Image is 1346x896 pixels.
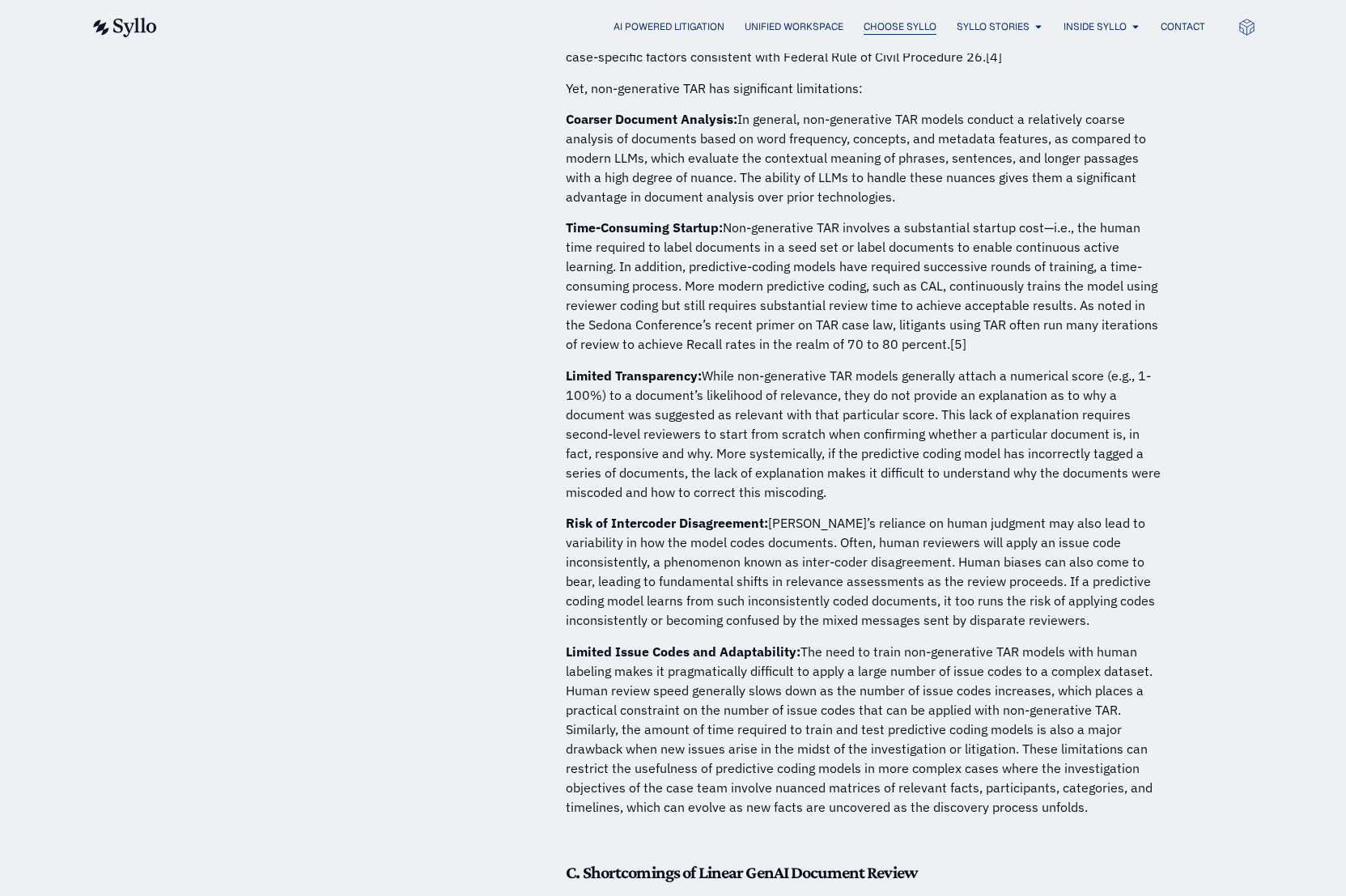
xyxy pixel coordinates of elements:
[566,643,800,660] strong: Limited Issue Codes and Adaptability:
[91,18,157,37] img: syllo
[566,513,1165,630] p: [PERSON_NAME]’s reliance on human judgment may also lead to variability in how the model codes do...
[745,19,843,34] a: Unified Workspace
[864,19,936,34] a: Choose Syllo
[1064,19,1127,34] a: Inside Syllo
[1161,19,1205,34] a: Contact
[614,19,724,34] a: AI Powered Litigation
[566,367,702,384] strong: Limited Transparency:
[566,862,917,882] strong: C. Shortcomings of Linear GenAI Document Review
[957,19,1030,34] a: Syllo Stories
[189,19,1205,35] nav: Menu
[189,19,1205,35] div: Menu Toggle
[566,366,1165,502] p: While non-generative TAR models generally attach a numerical score (e.g., 1-100%) to a document’s...
[566,111,737,127] strong: Coarser Document Analysis:
[566,219,723,236] strong: Time-Consuming Startup:
[566,515,768,531] strong: Risk of Intercoder Disagreement:
[566,109,1165,206] p: In general, non-generative TAR models conduct a relatively coarse analysis of documents based on ...
[566,79,1165,98] p: Yet, non-generative TAR has significant limitations:
[566,642,1165,817] p: The need to train non-generative TAR models with human labeling makes it pragmatically difficult ...
[566,218,1165,354] p: Non-generative TAR involves a substantial startup cost—i.e., the human time required to label doc...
